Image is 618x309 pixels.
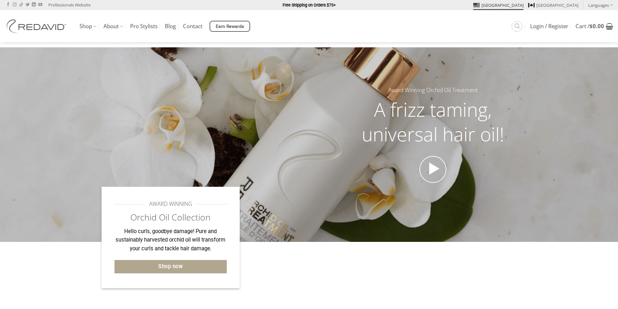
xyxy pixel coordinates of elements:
a: Earn Rewards [210,21,250,32]
h2: A frizz taming, universal hair oil! [349,97,517,146]
h2: Orchid Oil Collection [115,212,227,223]
a: Shop now [115,260,227,273]
span: Earn Rewards [216,23,244,30]
span: $ [589,22,593,30]
p: Hello curls, goodbye damage! Pure and sustainably harvested orchid oil will transform your curls ... [115,227,227,253]
a: Follow on Twitter [26,3,30,7]
a: [GEOGRAPHIC_DATA] [528,0,578,10]
a: Blog [165,20,176,32]
img: REDAVID Salon Products | United States [5,19,70,33]
bdi: 0.00 [589,22,604,30]
a: Follow on Instagram [13,3,17,7]
span: AWARD WINNING [149,200,192,208]
a: [GEOGRAPHIC_DATA] [473,0,524,10]
a: View cart [576,19,613,33]
a: Follow on YouTube [38,3,42,7]
a: Follow on LinkedIn [32,3,36,7]
a: About [103,20,123,33]
a: Follow on TikTok [19,3,23,7]
a: Open video in lightbox [419,156,447,183]
span: Cart / [576,24,604,29]
h5: Award Winning Orchid Oil Treatment [349,86,517,95]
a: Contact [183,20,202,32]
a: Pro Stylists [130,20,158,32]
a: Languages [588,0,613,10]
a: Follow on Facebook [6,3,10,7]
span: Login / Register [530,24,568,29]
span: Shop now [158,262,183,271]
a: Search [512,21,522,32]
a: Login / Register [530,20,568,32]
a: Shop [79,20,96,33]
strong: Free Shipping on Orders $75+ [283,3,336,7]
